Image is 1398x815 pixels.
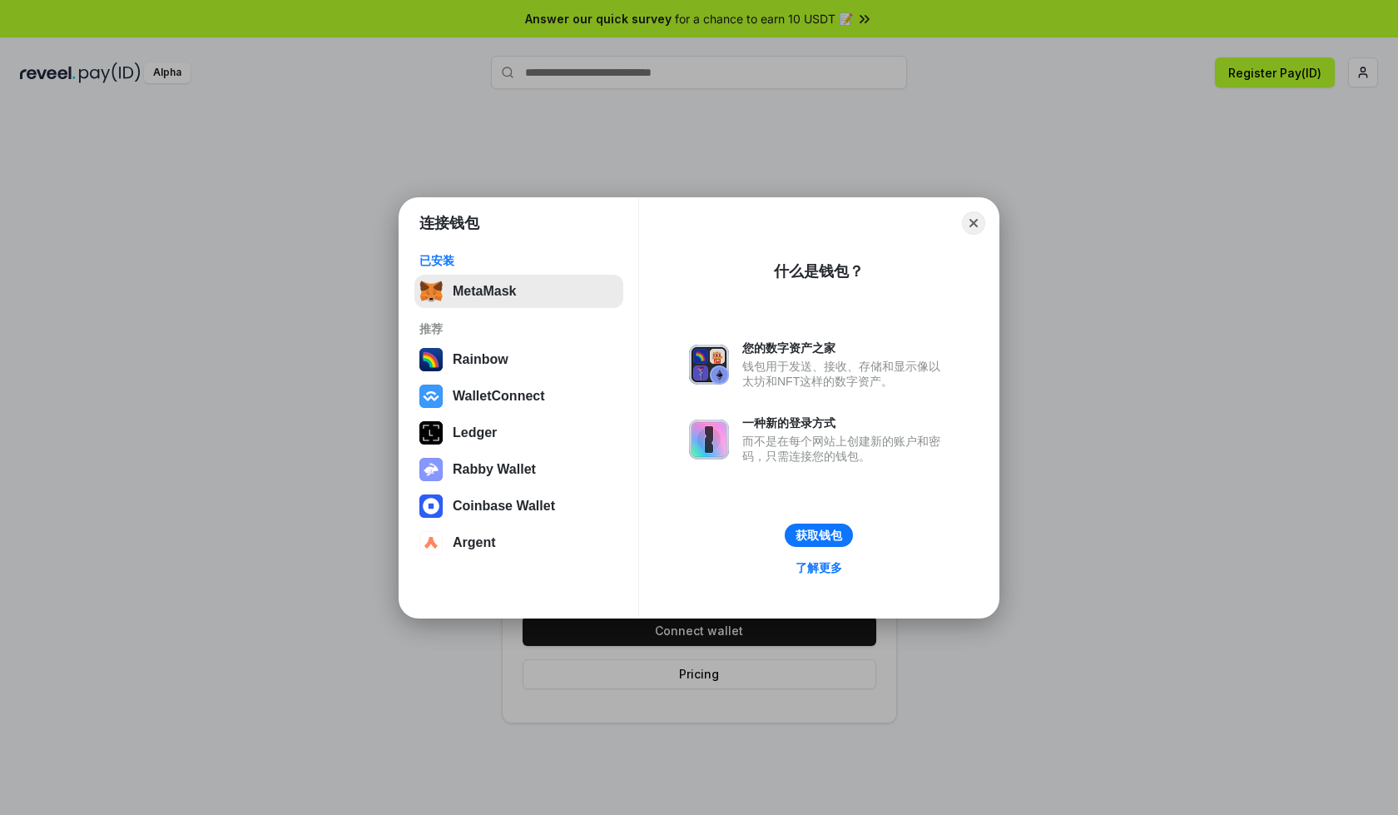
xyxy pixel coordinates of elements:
[689,345,729,385] img: svg+xml,%3Csvg%20xmlns%3D%22http%3A%2F%2Fwww.w3.org%2F2000%2Fsvg%22%20fill%3D%22none%22%20viewBox...
[453,284,516,299] div: MetaMask
[419,280,443,303] img: svg+xml,%3Csvg%20fill%3D%22none%22%20height%3D%2233%22%20viewBox%3D%220%200%2035%2033%22%20width%...
[742,434,949,464] div: 而不是在每个网站上创建新的账户和密码，只需连接您的钱包。
[414,343,623,376] button: Rainbow
[742,359,949,389] div: 钱包用于发送、接收、存储和显示像以太坊和NFT这样的数字资产。
[419,421,443,445] img: svg+xml,%3Csvg%20xmlns%3D%22http%3A%2F%2Fwww.w3.org%2F2000%2Fsvg%22%20width%3D%2228%22%20height%3...
[414,380,623,413] button: WalletConnect
[419,494,443,518] img: svg+xml,%3Csvg%20width%3D%2228%22%20height%3D%2228%22%20viewBox%3D%220%200%2028%2028%22%20fill%3D...
[453,535,496,550] div: Argent
[419,458,443,481] img: svg+xml,%3Csvg%20xmlns%3D%22http%3A%2F%2Fwww.w3.org%2F2000%2Fsvg%22%20fill%3D%22none%22%20viewBox...
[419,531,443,554] img: svg+xml,%3Csvg%20width%3D%2228%22%20height%3D%2228%22%20viewBox%3D%220%200%2028%2028%22%20fill%3D...
[742,340,949,355] div: 您的数字资产之家
[453,462,536,477] div: Rabby Wallet
[414,416,623,450] button: Ledger
[742,415,949,430] div: 一种新的登录方式
[785,524,853,547] button: 获取钱包
[453,425,497,440] div: Ledger
[689,420,729,460] img: svg+xml,%3Csvg%20xmlns%3D%22http%3A%2F%2Fwww.w3.org%2F2000%2Fsvg%22%20fill%3D%22none%22%20viewBox...
[796,560,842,575] div: 了解更多
[419,213,479,233] h1: 连接钱包
[796,528,842,543] div: 获取钱包
[414,526,623,559] button: Argent
[962,211,985,235] button: Close
[453,499,555,514] div: Coinbase Wallet
[419,348,443,371] img: svg+xml,%3Csvg%20width%3D%22120%22%20height%3D%22120%22%20viewBox%3D%220%200%20120%20120%22%20fil...
[419,321,618,336] div: 推荐
[414,489,623,523] button: Coinbase Wallet
[419,253,618,268] div: 已安装
[453,389,545,404] div: WalletConnect
[414,453,623,486] button: Rabby Wallet
[419,385,443,408] img: svg+xml,%3Csvg%20width%3D%2228%22%20height%3D%2228%22%20viewBox%3D%220%200%2028%2028%22%20fill%3D...
[786,557,852,579] a: 了解更多
[414,275,623,308] button: MetaMask
[774,261,864,281] div: 什么是钱包？
[453,352,508,367] div: Rainbow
